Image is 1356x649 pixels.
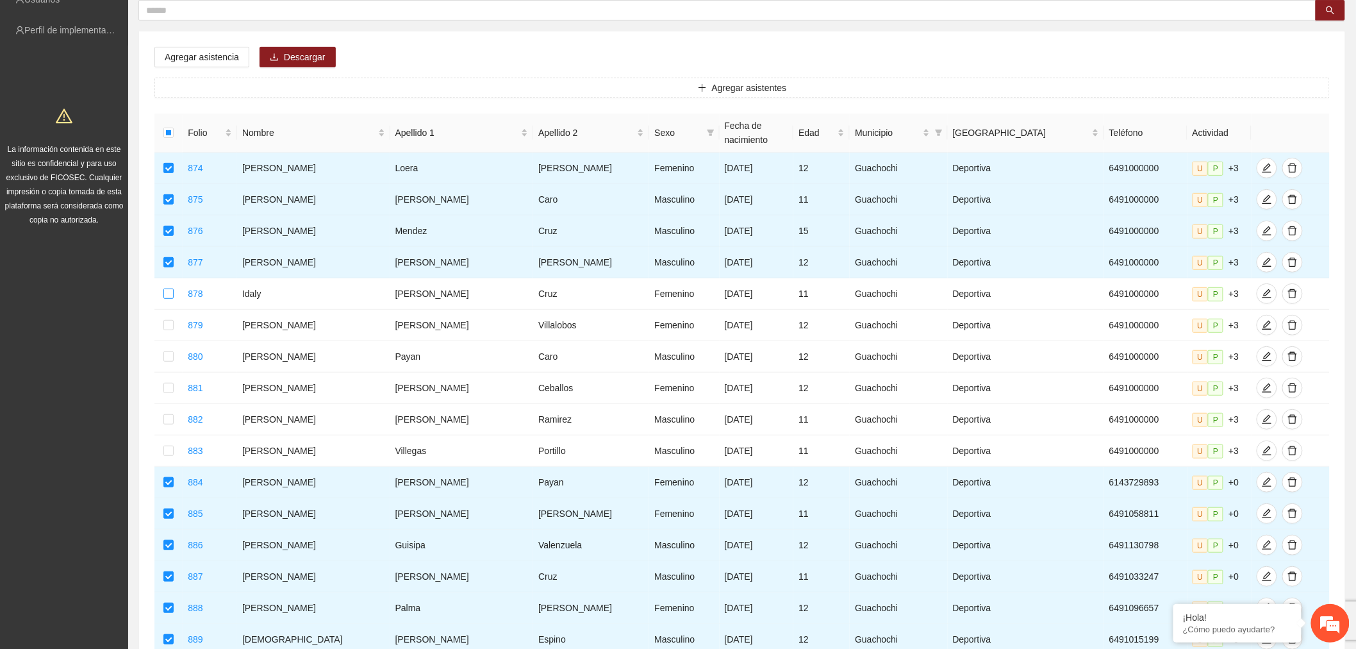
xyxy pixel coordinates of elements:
[793,153,850,184] td: 12
[1193,287,1209,301] span: U
[793,278,850,310] td: 11
[850,184,947,215] td: Guachochi
[720,153,794,184] td: [DATE]
[698,83,707,94] span: plus
[1193,444,1209,459] span: U
[793,373,850,404] td: 12
[237,435,390,467] td: [PERSON_NAME]
[1282,378,1303,398] button: delete
[704,123,717,142] span: filter
[720,435,794,467] td: [DATE]
[1257,472,1277,493] button: edit
[1257,158,1277,178] button: edit
[850,404,947,435] td: Guachochi
[720,278,794,310] td: [DATE]
[793,341,850,373] td: 12
[1283,383,1302,393] span: delete
[948,593,1104,624] td: Deportiva
[793,247,850,278] td: 12
[850,114,947,153] th: Municipio
[390,215,534,247] td: Mendez
[1104,153,1187,184] td: 6491000000
[533,310,649,341] td: Villalobos
[154,47,249,67] button: Agregar asistencia
[948,310,1104,341] td: Deportiva
[1208,444,1223,459] span: P
[1257,378,1277,398] button: edit
[948,467,1104,498] td: Deportiva
[533,467,649,498] td: Payan
[720,247,794,278] td: [DATE]
[649,153,719,184] td: Femenino
[533,593,649,624] td: [PERSON_NAME]
[720,593,794,624] td: [DATE]
[1283,320,1302,330] span: delete
[1193,570,1209,584] span: U
[395,126,519,140] span: Apellido 1
[1283,477,1302,487] span: delete
[850,373,947,404] td: Guachochi
[720,184,794,215] td: [DATE]
[1282,409,1303,430] button: delete
[533,184,649,215] td: Caro
[5,145,124,224] span: La información contenida en este sitio es confidencial y para uso exclusivo de FICOSEC. Cualquier...
[1282,252,1303,273] button: delete
[242,126,376,140] span: Nombre
[948,114,1104,153] th: Colonia
[237,247,390,278] td: [PERSON_NAME]
[1187,404,1252,435] td: +3
[1187,310,1252,341] td: +3
[1257,283,1277,304] button: edit
[188,540,203,550] a: 886
[237,184,390,215] td: [PERSON_NAME]
[237,114,390,153] th: Nombre
[1257,315,1277,335] button: edit
[1257,603,1277,613] span: edit
[538,126,634,140] span: Apellido 2
[1257,289,1277,299] span: edit
[948,341,1104,373] td: Deportiva
[1208,476,1223,490] span: P
[948,373,1104,404] td: Deportiva
[850,435,947,467] td: Guachochi
[1187,341,1252,373] td: +3
[1193,224,1209,239] span: U
[188,257,203,267] a: 877
[533,561,649,593] td: Cruz
[1208,193,1223,207] span: P
[1187,373,1252,404] td: +3
[649,435,719,467] td: Masculino
[1104,530,1187,561] td: 6491130798
[390,184,534,215] td: [PERSON_NAME]
[1193,319,1209,333] span: U
[649,467,719,498] td: Femenino
[1283,163,1302,173] span: delete
[1282,221,1303,241] button: delete
[1104,593,1187,624] td: 6491096657
[390,467,534,498] td: [PERSON_NAME]
[720,341,794,373] td: [DATE]
[390,593,534,624] td: Palma
[188,446,203,456] a: 883
[1326,6,1335,16] span: search
[850,247,947,278] td: Guachochi
[154,78,1330,98] button: plusAgregar asistentes
[1104,278,1187,310] td: 6491000000
[1208,382,1223,396] span: P
[1257,598,1277,618] button: edit
[67,65,215,82] div: Chatee con nosotros ahora
[649,404,719,435] td: Masculino
[390,404,534,435] td: [PERSON_NAME]
[1257,189,1277,210] button: edit
[793,114,850,153] th: Edad
[948,215,1104,247] td: Deportiva
[1257,226,1277,236] span: edit
[188,571,203,582] a: 887
[1193,162,1209,176] span: U
[948,561,1104,593] td: Deportiva
[850,278,947,310] td: Guachochi
[237,153,390,184] td: [PERSON_NAME]
[188,634,203,645] a: 889
[649,184,719,215] td: Masculino
[237,341,390,373] td: [PERSON_NAME]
